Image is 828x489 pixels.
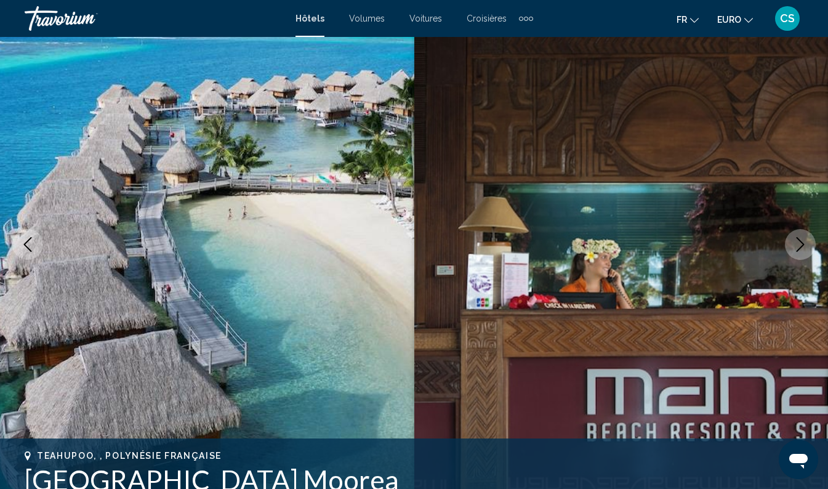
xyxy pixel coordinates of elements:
[780,12,795,25] span: CS
[295,14,324,23] a: Hôtels
[677,15,687,25] span: Fr
[717,15,741,25] span: EURO
[785,229,816,260] button: Image suivante
[779,440,818,479] iframe: Button to launch messaging window
[12,229,43,260] button: Image précédente
[409,14,442,23] a: Voitures
[25,6,283,31] a: Travorium
[771,6,803,31] button: Menu utilisateur
[467,14,507,23] a: Croisières
[519,9,533,28] button: Éléments de navigation supplémentaires
[37,451,222,461] span: Teahupoo, , Polynésie française
[349,14,385,23] a: Volumes
[677,10,699,28] button: Changer la langue
[717,10,753,28] button: Changer de devise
